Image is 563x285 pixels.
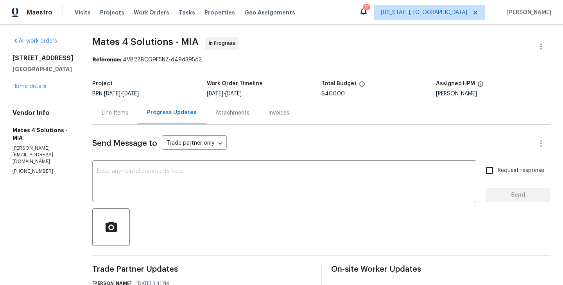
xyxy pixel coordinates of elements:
[13,168,74,175] p: [PHONE_NUMBER]
[75,9,91,16] span: Visits
[209,39,238,47] span: In Progress
[207,91,242,97] span: -
[147,109,197,117] div: Progress Updates
[13,126,74,142] h5: Mates 4 Solutions - MIA
[244,9,295,16] span: Geo Assignments
[92,37,199,47] span: Mates 4 Solutions - MIA
[204,9,235,16] span: Properties
[134,9,169,16] span: Work Orders
[92,91,139,97] span: BRN
[13,109,74,117] h4: Vendor Info
[104,91,120,97] span: [DATE]
[321,81,357,86] h5: Total Budget
[27,9,52,16] span: Maestro
[92,56,550,64] div: 4VB2ZBCG9F5NZ-d49d395c2
[364,3,369,11] div: 17
[162,137,227,150] div: Trade partner only
[359,81,365,91] span: The total cost of line items that have been proposed by Opendoor. This sum includes line items th...
[331,265,550,273] span: On-site Worker Updates
[92,81,113,86] h5: Project
[498,167,544,175] span: Request response
[122,91,139,97] span: [DATE]
[92,140,157,147] span: Send Message to
[13,145,74,165] p: [PERSON_NAME][EMAIL_ADDRESS][DOMAIN_NAME]
[179,10,195,15] span: Tasks
[13,54,74,62] h2: [STREET_ADDRESS]
[436,91,550,97] div: [PERSON_NAME]
[104,91,139,97] span: -
[225,91,242,97] span: [DATE]
[13,38,57,44] a: All work orders
[436,81,475,86] h5: Assigned HPM
[100,9,124,16] span: Projects
[381,9,467,16] span: [US_STATE], [GEOGRAPHIC_DATA]
[321,91,345,97] span: $400.00
[207,81,263,86] h5: Work Order Timeline
[504,9,551,16] span: [PERSON_NAME]
[477,81,484,91] span: The hpm assigned to this work order.
[102,109,128,117] div: Line Items
[13,65,74,73] h5: [GEOGRAPHIC_DATA]
[207,91,223,97] span: [DATE]
[13,84,47,89] a: Home details
[92,57,121,63] b: Reference:
[215,109,249,117] div: Attachments
[268,109,289,117] div: Invoices
[92,265,312,273] span: Trade Partner Updates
